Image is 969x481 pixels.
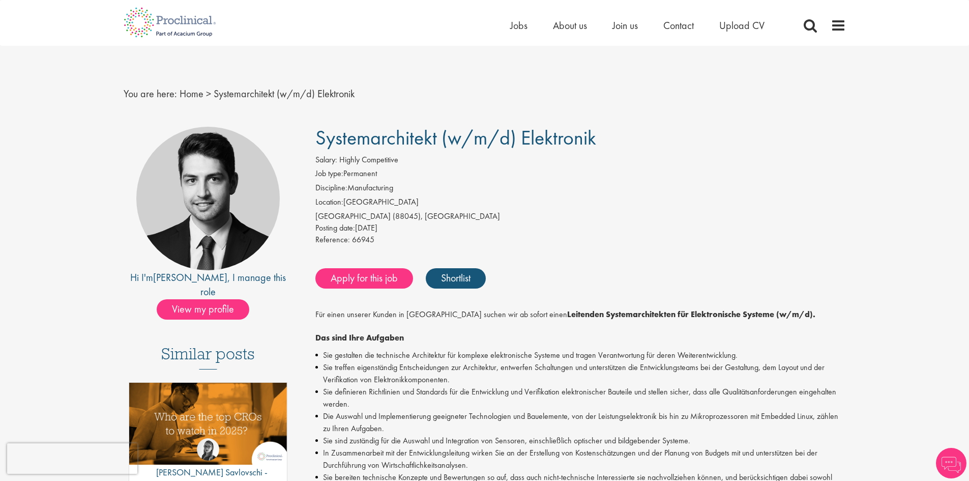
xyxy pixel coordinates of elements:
span: Systemarchitekt (w/m/d) Elektronik [315,125,596,151]
h3: Similar posts [161,345,255,370]
a: Jobs [510,19,527,32]
div: [GEOGRAPHIC_DATA] (88045), [GEOGRAPHIC_DATA] [315,211,846,222]
label: Location: [315,196,343,208]
span: Systemarchitekt (w/m/d) Elektronik [214,87,355,100]
li: Permanent [315,168,846,182]
img: imeage of recruiter Thomas Wenig [136,127,280,270]
strong: Das sind Ihre Aufgaben [315,332,404,343]
li: Sie definieren Richtlinien und Standards für die Entwicklung und Verifikation elektronischer Baut... [315,386,846,410]
a: Shortlist [426,268,486,289]
label: Discipline: [315,182,347,194]
a: Contact [663,19,694,32]
p: Für einen unserer Kunden in [GEOGRAPHIC_DATA] suchen wir ab sofort einen [315,309,846,344]
a: About us [553,19,587,32]
span: 66945 [352,234,374,245]
span: You are here: [124,87,177,100]
a: Link to a post [129,383,287,473]
li: [GEOGRAPHIC_DATA] [315,196,846,211]
label: Reference: [315,234,350,246]
a: [PERSON_NAME] [153,271,227,284]
div: [DATE] [315,222,846,234]
span: > [206,87,211,100]
li: Manufacturing [315,182,846,196]
span: View my profile [157,299,249,320]
strong: Leitenden Systemarchitekten für Elektronische Systeme (w/m/d). [567,309,815,320]
span: Posting date: [315,222,355,233]
li: Sie treffen eigenständig Entscheidungen zur Architektur, entwerfen Schaltungen und unterstützen d... [315,361,846,386]
div: Hi I'm , I manage this role [124,270,293,299]
span: Highly Competitive [339,154,398,165]
li: Die Auswahl und Implementierung geeigneter Technologien und Bauelemente, von der Leistungselektro... [315,410,846,435]
a: Apply for this job [315,268,413,289]
label: Salary: [315,154,337,166]
img: Chatbot [936,448,966,478]
li: In Zusammenarbeit mit der Entwicklungsleitung wirken Sie an der Erstellung von Kostenschätzungen ... [315,447,846,471]
img: Theodora Savlovschi - Wicks [197,438,219,461]
li: Sie sind zuständig für die Auswahl und Integration von Sensoren, einschließlich optischer und bil... [315,435,846,447]
img: Top 10 CROs 2025 | Proclinical [129,383,287,465]
label: Job type: [315,168,343,180]
a: Upload CV [719,19,765,32]
li: Sie gestalten die technische Architektur für komplexe elektronische Systeme und tragen Verantwort... [315,349,846,361]
iframe: reCAPTCHA [7,443,137,474]
a: View my profile [157,301,259,315]
a: Join us [612,19,638,32]
a: breadcrumb link [180,87,203,100]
